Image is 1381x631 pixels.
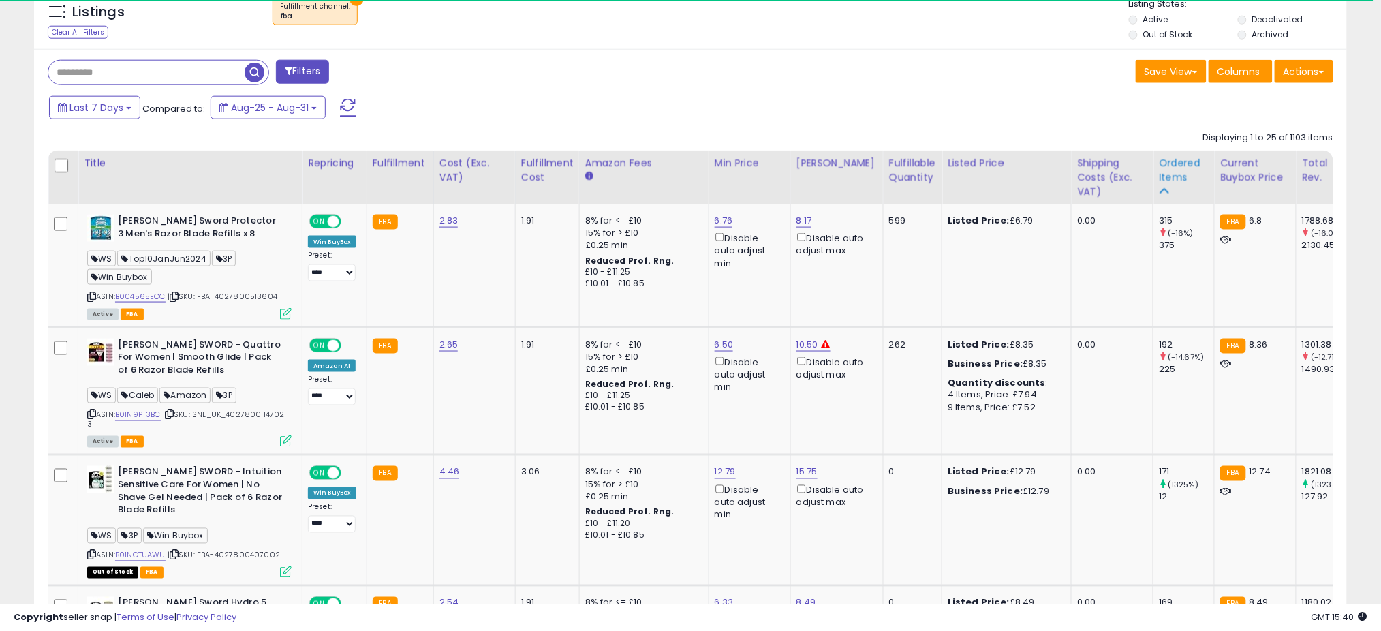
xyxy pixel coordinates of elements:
div: £0.25 min [585,491,698,504]
div: Min Price [715,156,785,170]
div: 2130.45 [1302,239,1357,251]
div: Fulfillable Quantity [889,156,936,185]
small: Amazon Fees. [585,170,593,183]
button: Actions [1275,60,1333,83]
div: Amazon Fees [585,156,703,170]
b: [PERSON_NAME] Sword Protector 3 Men's Razor Blade Refills x 8 [118,215,283,243]
div: Cost (Exc. VAT) [439,156,510,185]
div: 599 [889,215,931,227]
small: FBA [373,339,398,354]
span: WS [87,528,116,544]
a: 6.50 [715,338,734,352]
div: 3.06 [521,466,569,478]
a: 12.79 [715,465,736,479]
a: 6.76 [715,214,733,228]
span: FBA [140,567,164,579]
span: Win Buybox [143,528,208,544]
div: 315 [1159,215,1214,227]
div: 8% for <= £10 [585,215,698,227]
div: £12.79 [948,486,1061,498]
small: (1325%) [1168,480,1198,491]
span: FBA [121,436,144,448]
div: £0.25 min [585,363,698,375]
div: Preset: [308,251,356,281]
div: £10 - £11.20 [585,519,698,530]
span: Top10JanJun2024 [117,251,210,266]
div: Preset: [308,375,356,405]
small: (-12.71%) [1311,352,1344,363]
div: Disable auto adjust min [715,354,780,394]
div: 12 [1159,491,1214,504]
div: £10.01 - £10.85 [585,402,698,414]
a: Privacy Policy [176,611,236,624]
div: £8.35 [948,358,1061,370]
span: 6.8 [1250,214,1262,227]
div: [PERSON_NAME] [796,156,878,170]
b: Listed Price: [948,214,1010,227]
button: Save View [1136,60,1207,83]
div: Current Buybox Price [1220,156,1290,185]
div: Preset: [308,503,356,534]
img: 41wASElGCKL._SL40_.jpg [87,339,114,366]
label: Deactivated [1252,14,1303,25]
span: Compared to: [142,102,205,115]
a: 4.46 [439,465,460,479]
div: 127.92 [1302,491,1357,504]
span: Amazon [159,388,211,403]
span: Caleb [117,388,158,403]
div: : [948,377,1061,389]
div: Win BuyBox [308,236,356,248]
span: Columns [1217,65,1260,78]
div: 0 [889,466,931,478]
div: ASIN: [87,466,292,576]
div: Clear All Filters [48,26,108,39]
div: Total Rev. [1302,156,1352,185]
span: Win Buybox [87,269,152,285]
span: | SKU: SNL_UK_4027800114702-3 [87,410,289,430]
span: 8.36 [1250,338,1269,351]
div: Disable auto adjust min [715,230,780,270]
div: 0.00 [1077,215,1143,227]
span: 3P [117,528,141,544]
small: FBA [1220,339,1245,354]
span: OFF [339,467,361,479]
span: | SKU: FBA-4027800407002 [168,550,280,561]
a: B004565EOC [115,291,166,303]
span: 2025-09-8 15:40 GMT [1312,611,1367,624]
div: £8.35 [948,339,1061,351]
button: Columns [1209,60,1273,83]
div: 262 [889,339,931,351]
span: ON [311,467,328,479]
div: Shipping Costs (Exc. VAT) [1077,156,1147,199]
span: Last 7 Days [69,101,123,114]
div: Ordered Items [1159,156,1209,185]
div: £10.01 - £10.85 [585,278,698,290]
label: Archived [1252,29,1288,40]
div: £0.25 min [585,239,698,251]
a: 2.83 [439,214,459,228]
div: 8% for <= £10 [585,466,698,478]
div: 1490.93 [1302,363,1357,375]
b: Business Price: [948,357,1023,370]
span: | SKU: FBA-4027800513604 [168,291,277,302]
span: All listings currently available for purchase on Amazon [87,436,119,448]
div: 15% for > £10 [585,479,698,491]
span: Aug-25 - Aug-31 [231,101,309,114]
a: Terms of Use [117,611,174,624]
b: Listed Price: [948,338,1010,351]
span: WS [87,251,116,266]
div: Repricing [308,156,361,170]
small: (-16%) [1168,228,1194,238]
div: Title [84,156,296,170]
span: FBA [121,309,144,320]
div: fba [280,12,350,21]
div: £10 - £11.25 [585,266,698,278]
div: Fulfillment Cost [521,156,574,185]
span: WS [87,388,116,403]
span: Fulfillment channel : [280,1,350,22]
div: ASIN: [87,339,292,446]
div: 1788.68 [1302,215,1357,227]
div: seller snap | | [14,611,236,624]
div: £6.79 [948,215,1061,227]
div: Disable auto adjust max [796,230,873,257]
